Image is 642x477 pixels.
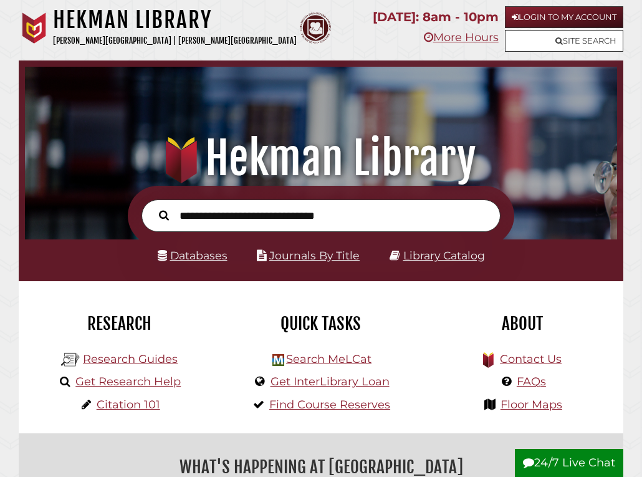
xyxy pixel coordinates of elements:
p: [PERSON_NAME][GEOGRAPHIC_DATA] | [PERSON_NAME][GEOGRAPHIC_DATA] [53,34,297,48]
img: Hekman Library Logo [61,350,80,369]
a: Find Course Reserves [269,398,390,412]
a: Library Catalog [403,249,485,262]
i: Search [159,210,169,221]
h2: Research [28,313,211,334]
a: Contact Us [500,352,562,366]
img: Calvin Theological Seminary [300,12,331,44]
a: Journals By Title [269,249,360,262]
a: Search MeLCat [286,352,371,366]
a: Login to My Account [505,6,623,28]
a: Get InterLibrary Loan [271,375,390,388]
a: Databases [158,249,228,262]
img: Hekman Library Logo [272,354,284,366]
h1: Hekman Library [34,131,607,186]
img: Calvin University [19,12,50,44]
a: Citation 101 [97,398,160,412]
a: Floor Maps [501,398,562,412]
a: More Hours [424,31,499,44]
h2: Quick Tasks [229,313,412,334]
a: Get Research Help [75,375,181,388]
h1: Hekman Library [53,6,297,34]
a: Site Search [505,30,623,52]
a: Research Guides [83,352,178,366]
h2: About [431,313,614,334]
a: FAQs [517,375,546,388]
button: Search [153,207,175,223]
p: [DATE]: 8am - 10pm [373,6,499,28]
